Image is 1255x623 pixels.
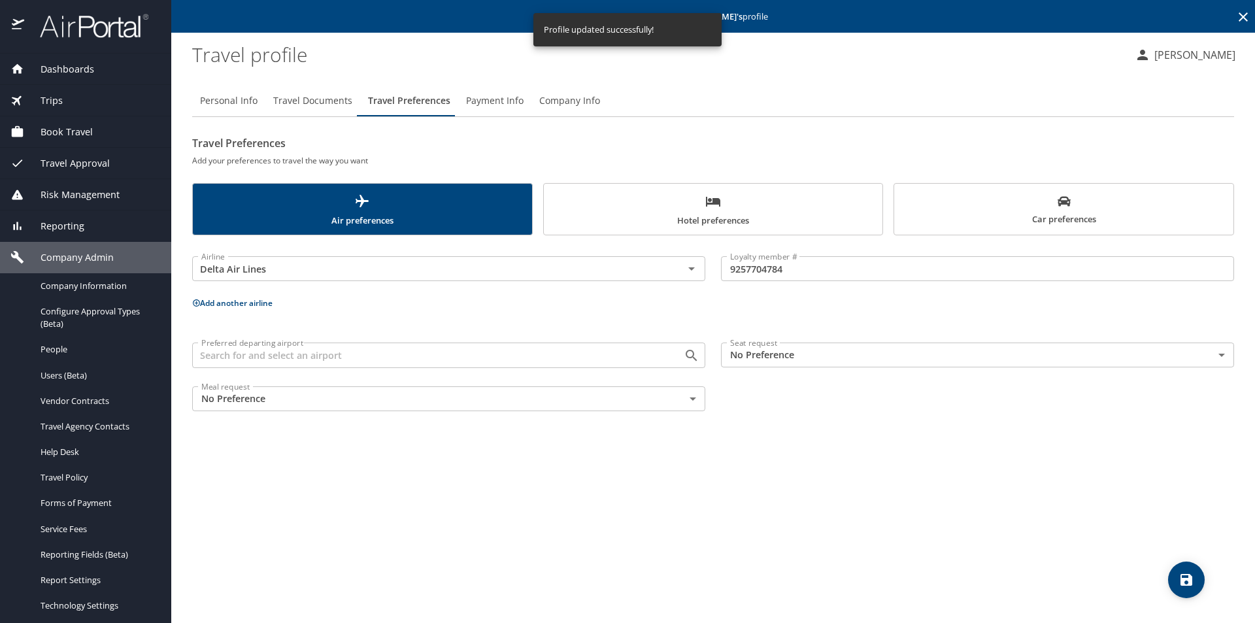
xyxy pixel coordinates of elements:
div: No Preference [721,343,1234,367]
span: Travel Documents [273,93,352,109]
span: Reporting Fields (Beta) [41,548,156,561]
span: Technology Settings [41,599,156,612]
span: Company Admin [24,250,114,265]
span: Forms of Payment [41,497,156,509]
span: Air preferences [201,194,524,228]
img: airportal-logo.png [25,13,148,39]
span: Vendor Contracts [41,395,156,407]
span: Hotel preferences [552,194,875,228]
h6: Add your preferences to travel the way you want [192,154,1234,167]
span: Book Travel [24,125,93,139]
span: Personal Info [200,93,258,109]
span: Users (Beta) [41,369,156,382]
span: Travel Approval [24,156,110,171]
h2: Travel Preferences [192,133,1234,154]
button: Open [682,346,701,365]
p: [PERSON_NAME] [1150,47,1235,63]
h1: Travel profile [192,34,1124,75]
div: No Preference [192,386,705,411]
input: Search for and select an airport [196,346,663,363]
div: scrollable force tabs example [192,183,1234,235]
div: Profile updated successfully! [544,17,654,42]
span: Configure Approval Types (Beta) [41,305,156,330]
div: Profile [192,85,1234,116]
button: [PERSON_NAME] [1129,43,1241,67]
span: People [41,343,156,356]
button: save [1168,562,1205,598]
span: Reporting [24,219,84,233]
img: icon-airportal.png [12,13,25,39]
span: Company Information [41,280,156,292]
span: Travel Agency Contacts [41,420,156,433]
span: Travel Preferences [368,93,450,109]
input: Select an Airline [196,260,663,277]
button: Add another airline [192,297,273,309]
span: Risk Management [24,188,120,202]
span: Trips [24,93,63,108]
span: Company Info [539,93,600,109]
span: Service Fees [41,523,156,535]
span: Help Desk [41,446,156,458]
p: Editing profile [175,12,1251,21]
button: Open [682,260,701,278]
span: Car preferences [902,195,1226,227]
span: Dashboards [24,62,94,76]
span: Travel Policy [41,471,156,484]
span: Payment Info [466,93,524,109]
span: Report Settings [41,574,156,586]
